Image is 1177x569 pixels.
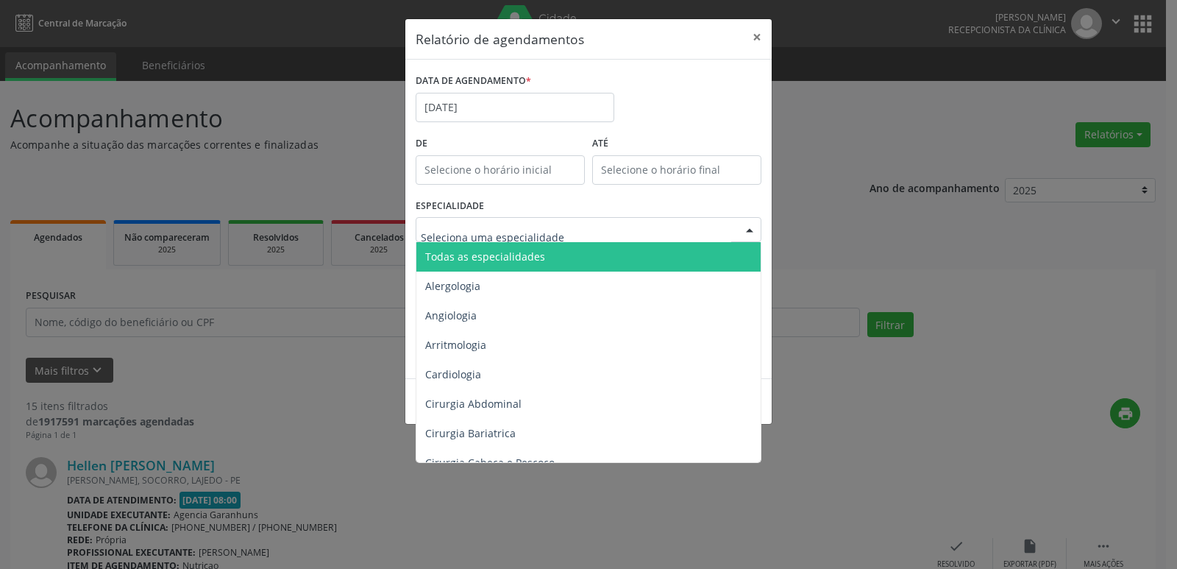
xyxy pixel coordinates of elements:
input: Selecione o horário inicial [416,155,585,185]
span: Angiologia [425,308,477,322]
span: Cardiologia [425,367,481,381]
span: Alergologia [425,279,480,293]
span: Cirurgia Abdominal [425,397,522,411]
span: Todas as especialidades [425,250,545,264]
button: Close [742,19,772,55]
label: De [416,132,585,155]
label: DATA DE AGENDAMENTO [416,70,531,93]
label: ESPECIALIDADE [416,195,484,218]
span: Cirurgia Bariatrica [425,426,516,440]
span: Cirurgia Cabeça e Pescoço [425,456,555,470]
input: Selecione uma data ou intervalo [416,93,614,122]
span: Arritmologia [425,338,486,352]
h5: Relatório de agendamentos [416,29,584,49]
label: ATÉ [592,132,761,155]
input: Seleciona uma especialidade [421,222,731,252]
input: Selecione o horário final [592,155,761,185]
